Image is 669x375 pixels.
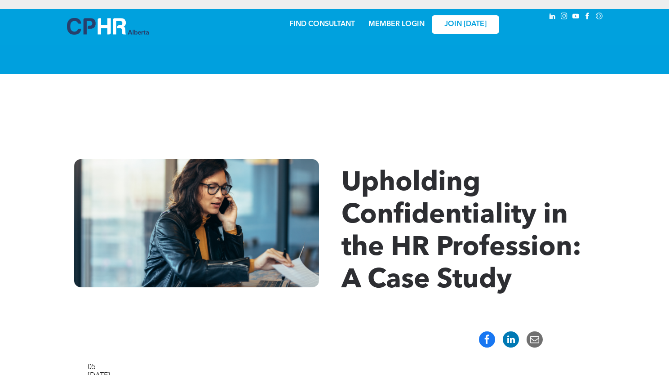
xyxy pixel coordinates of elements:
[559,11,569,23] a: instagram
[432,15,499,34] a: JOIN [DATE]
[88,363,582,372] div: 05
[444,20,487,29] span: JOIN [DATE]
[289,21,355,28] a: FIND CONSULTANT
[548,11,558,23] a: linkedin
[341,170,581,294] span: Upholding Confidentiality in the HR Profession: A Case Study
[583,11,593,23] a: facebook
[368,21,425,28] a: MEMBER LOGIN
[571,11,581,23] a: youtube
[67,18,149,35] img: A blue and white logo for cp alberta
[594,11,604,23] a: Social network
